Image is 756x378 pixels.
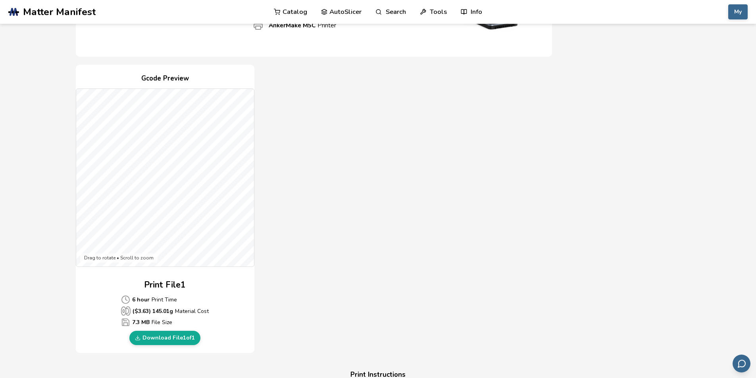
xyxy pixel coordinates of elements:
[132,295,150,304] b: 6 hour
[76,73,254,85] h4: Gcode Preview
[121,306,209,316] p: Material Cost
[132,318,150,326] b: 7.3 MB
[733,355,750,372] button: Send feedback via email
[269,21,336,29] p: Printer
[253,20,263,30] span: Printer
[269,21,315,29] b: AnkerMake M5C
[129,331,200,345] a: Download File1of1
[121,295,130,304] span: Average Cost
[80,253,158,263] div: Drag to rotate • Scroll to zoom
[144,279,186,291] h2: Print File 1
[23,6,96,17] span: Matter Manifest
[133,307,173,315] b: ($ 3.63 ) 145.01 g
[121,306,131,316] span: Average Cost
[728,4,748,19] button: My
[121,318,130,327] span: Average Cost
[121,295,209,304] p: Print Time
[121,318,209,327] p: File Size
